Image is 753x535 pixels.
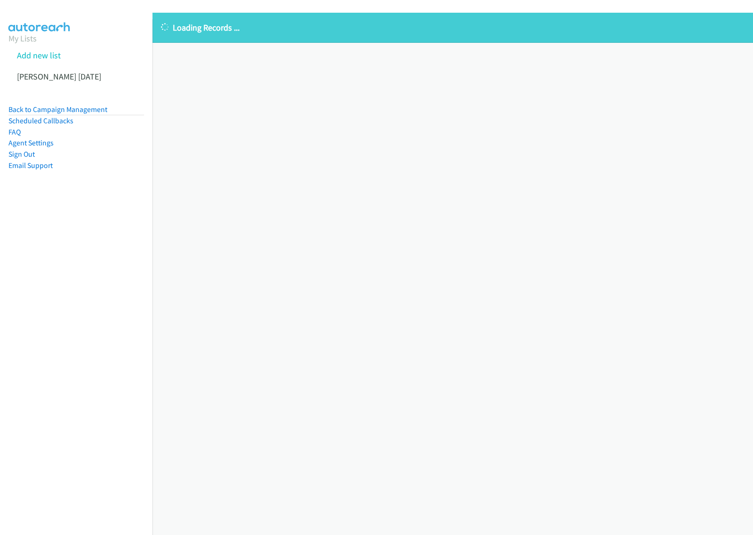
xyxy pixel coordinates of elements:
a: Back to Campaign Management [8,105,107,114]
a: Add new list [17,50,61,61]
a: Email Support [8,161,53,170]
a: Sign Out [8,150,35,159]
a: Agent Settings [8,138,54,147]
a: FAQ [8,128,21,136]
a: [PERSON_NAME] [DATE] [17,71,101,82]
a: My Lists [8,33,37,44]
a: Scheduled Callbacks [8,116,73,125]
p: Loading Records ... [161,21,745,34]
